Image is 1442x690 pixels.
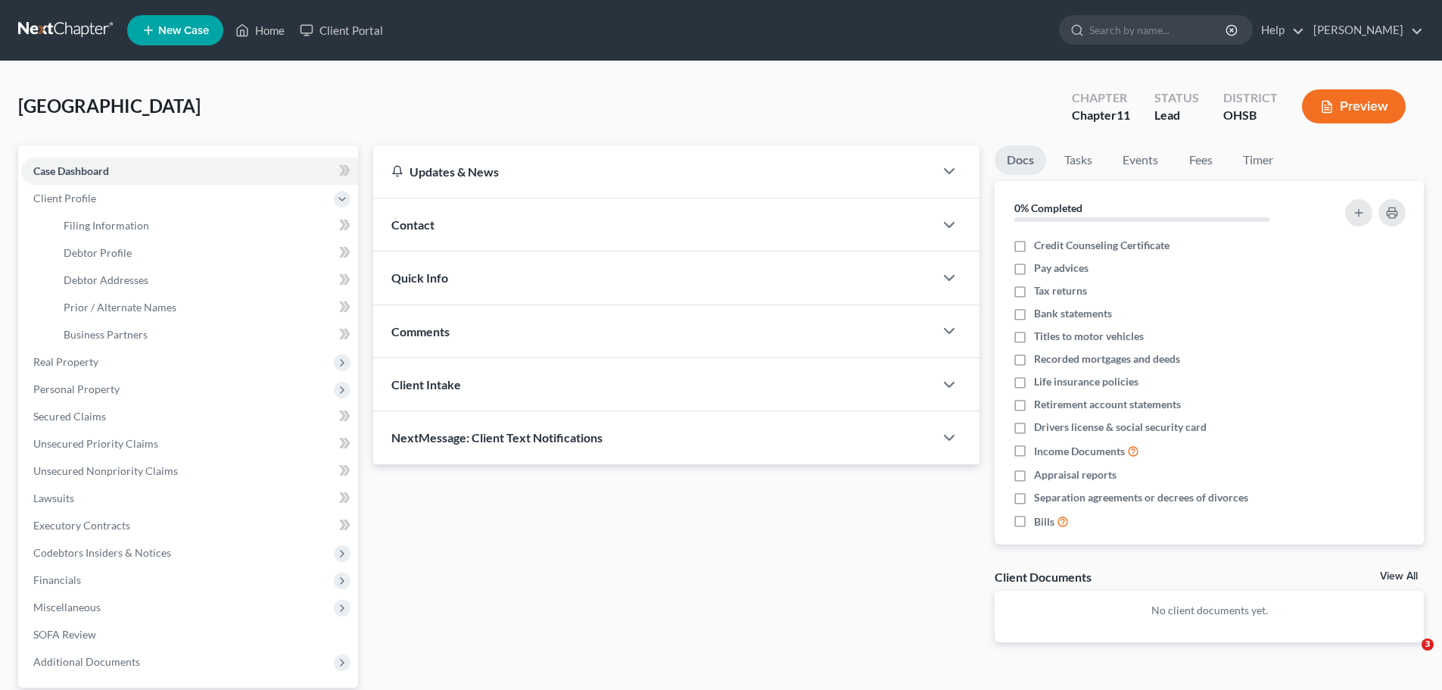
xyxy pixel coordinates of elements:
[391,270,448,285] span: Quick Info
[33,628,96,641] span: SOFA Review
[995,569,1092,585] div: Client Documents
[51,321,358,348] a: Business Partners
[33,655,140,668] span: Additional Documents
[1154,89,1199,107] div: Status
[1089,16,1228,44] input: Search by name...
[391,377,461,392] span: Client Intake
[51,294,358,321] a: Prior / Alternate Names
[1117,108,1130,122] span: 11
[1034,514,1054,529] span: Bills
[391,217,434,232] span: Contact
[33,519,130,532] span: Executory Contracts
[1391,638,1427,675] iframe: Intercom live chat
[33,192,96,205] span: Client Profile
[158,25,209,36] span: New Case
[64,273,148,286] span: Debtor Addresses
[1154,107,1199,124] div: Lead
[64,219,149,232] span: Filing Information
[1380,571,1418,582] a: View All
[33,464,178,477] span: Unsecured Nonpriority Claims
[33,410,106,423] span: Secured Claims
[1007,603,1412,618] p: No client documents yet.
[1072,89,1130,107] div: Chapter
[391,164,916,180] div: Updates & News
[1176,145,1225,175] a: Fees
[21,158,358,185] a: Case Dashboard
[33,355,98,368] span: Real Property
[1422,638,1434,651] span: 3
[33,546,171,559] span: Codebtors Insiders & Notices
[33,573,81,586] span: Financials
[33,601,101,614] span: Miscellaneous
[21,430,358,457] a: Unsecured Priority Claims
[51,212,358,239] a: Filing Information
[1072,107,1130,124] div: Chapter
[33,492,74,504] span: Lawsuits
[33,164,109,177] span: Case Dashboard
[21,457,358,485] a: Unsecured Nonpriority Claims
[1034,490,1248,505] span: Separation agreements or decrees of divorces
[1034,329,1144,344] span: Titles to motor vehicles
[1052,145,1104,175] a: Tasks
[1302,89,1406,123] button: Preview
[64,328,148,341] span: Business Partners
[1034,467,1117,482] span: Appraisal reports
[51,267,358,294] a: Debtor Addresses
[1034,283,1087,298] span: Tax returns
[1034,238,1169,253] span: Credit Counseling Certificate
[995,145,1046,175] a: Docs
[1034,444,1125,459] span: Income Documents
[33,382,120,395] span: Personal Property
[64,246,132,259] span: Debtor Profile
[1110,145,1170,175] a: Events
[21,403,358,430] a: Secured Claims
[21,621,358,648] a: SOFA Review
[391,430,603,445] span: NextMessage: Client Text Notifications
[1034,261,1089,276] span: Pay advices
[1034,306,1112,321] span: Bank statements
[391,324,450,339] span: Comments
[228,17,292,44] a: Home
[1034,351,1180,367] span: Recorded mortgages and deeds
[1231,145,1285,175] a: Timer
[64,301,176,314] span: Prior / Alternate Names
[18,95,201,117] span: [GEOGRAPHIC_DATA]
[1223,107,1278,124] div: OHSB
[292,17,391,44] a: Client Portal
[21,485,358,512] a: Lawsuits
[1223,89,1278,107] div: District
[51,239,358,267] a: Debtor Profile
[1014,201,1082,214] strong: 0% Completed
[1034,420,1207,435] span: Drivers license & social security card
[1306,17,1423,44] a: [PERSON_NAME]
[21,512,358,539] a: Executory Contracts
[1034,374,1138,389] span: Life insurance policies
[1254,17,1304,44] a: Help
[33,437,158,450] span: Unsecured Priority Claims
[1034,397,1181,412] span: Retirement account statements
